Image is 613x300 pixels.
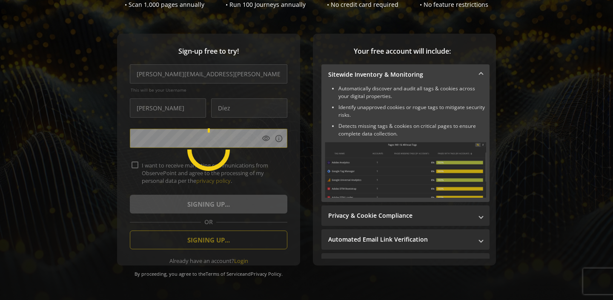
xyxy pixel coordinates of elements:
mat-expansion-panel-header: Sitewide Inventory & Monitoring [321,64,490,85]
li: Detects missing tags & cookies on critical pages to ensure complete data collection. [338,122,486,138]
div: Sitewide Inventory & Monitoring [321,85,490,202]
img: Sitewide Inventory & Monitoring [325,142,486,198]
div: • No credit card required [327,0,398,9]
li: Automatically discover and audit all tags & cookies across your digital properties. [338,85,486,100]
a: Privacy Policy [251,271,281,277]
span: Sign-up free to try! [130,46,287,56]
div: By proceeding, you agree to the and . [130,265,287,277]
div: • No feature restrictions [420,0,488,9]
span: Your free account will include: [321,46,483,56]
mat-expansion-panel-header: Privacy & Cookie Compliance [321,205,490,226]
div: • Scan 1,000 pages annually [125,0,204,9]
mat-expansion-panel-header: Automated Email Link Verification [321,229,490,250]
li: Identify unapproved cookies or rogue tags to mitigate security risks. [338,104,486,119]
mat-panel-title: Privacy & Cookie Compliance [328,211,473,220]
mat-panel-title: Automated Email Link Verification [328,235,473,244]
div: • Run 100 Journeys annually [226,0,306,9]
a: Terms of Service [206,271,242,277]
mat-expansion-panel-header: Performance Monitoring with Web Vitals [321,253,490,274]
mat-panel-title: Sitewide Inventory & Monitoring [328,70,473,79]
